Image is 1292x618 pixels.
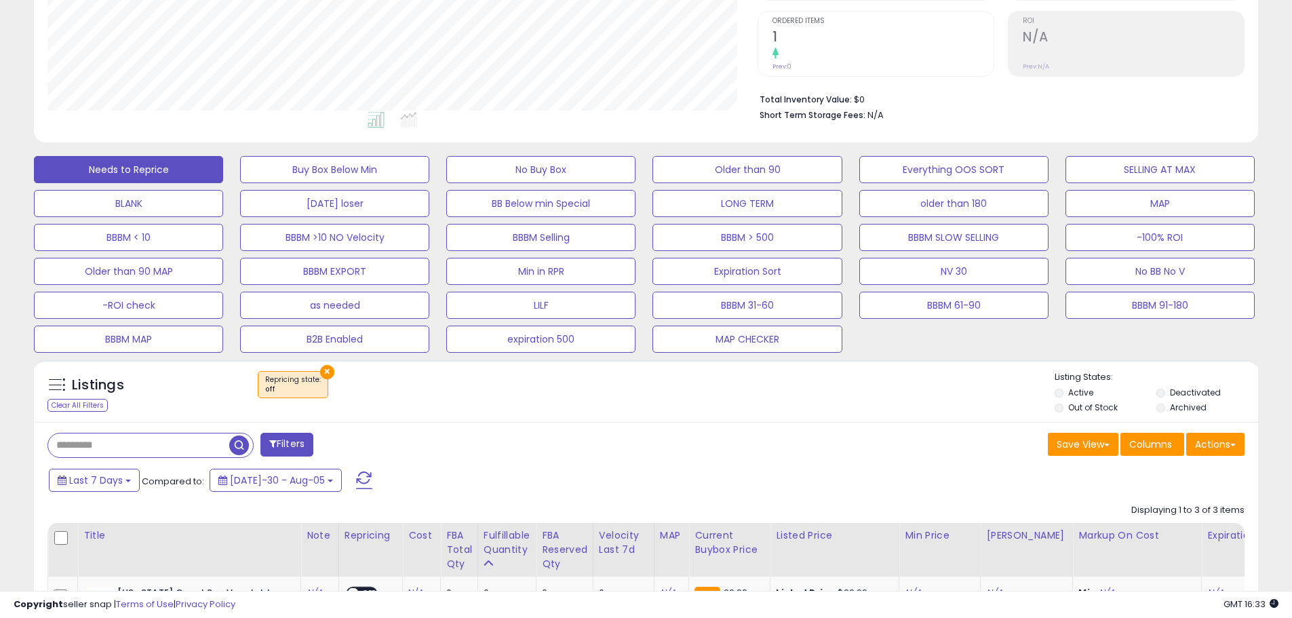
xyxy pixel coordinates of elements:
button: older than 180 [859,190,1049,217]
h5: Listings [72,376,124,395]
div: Current Buybox Price [694,528,764,557]
th: CSV column name: cust_attr_2_Expiration Date [1202,523,1291,577]
li: $0 [760,90,1234,107]
button: Needs to Reprice [34,156,223,183]
div: seller snap | | [14,598,235,611]
div: Title [83,528,295,543]
p: Listing States: [1055,371,1258,384]
div: Velocity Last 7d [599,528,648,557]
div: Displaying 1 to 3 of 3 items [1131,504,1245,517]
div: Note [307,528,333,543]
label: Active [1068,387,1093,398]
button: Min in RPR [446,258,635,285]
button: [DATE]-30 - Aug-05 [210,469,342,492]
span: Repricing state : [265,374,321,395]
button: Save View [1048,433,1118,456]
button: Older than 90 MAP [34,258,223,285]
div: [PERSON_NAME] [986,528,1067,543]
button: [DATE] loser [240,190,429,217]
button: BBBM > 500 [652,224,842,251]
button: Older than 90 [652,156,842,183]
span: Columns [1129,438,1172,451]
span: ROI [1023,18,1244,25]
div: FBA Reserved Qty [542,528,587,571]
span: 2025-08-13 16:33 GMT [1224,598,1278,611]
div: off [265,385,321,394]
button: Columns [1120,433,1184,456]
strong: Copyright [14,598,63,611]
div: FBA Total Qty [446,528,472,571]
button: BLANK [34,190,223,217]
button: BBBM < 10 [34,224,223,251]
label: Archived [1170,402,1207,413]
button: Everything OOS SORT [859,156,1049,183]
a: Privacy Policy [176,598,235,611]
button: LILF [446,292,635,319]
button: LONG TERM [652,190,842,217]
button: MAP [1065,190,1255,217]
div: Markup on Cost [1078,528,1196,543]
h2: 1 [772,29,994,47]
button: × [320,365,334,379]
button: Last 7 Days [49,469,140,492]
div: Listed Price [776,528,893,543]
button: BBBM 91-180 [1065,292,1255,319]
button: MAP CHECKER [652,326,842,353]
button: BBBM MAP [34,326,223,353]
span: Compared to: [142,475,204,488]
button: BBBM SLOW SELLING [859,224,1049,251]
div: Fulfillable Quantity [484,528,530,557]
b: Total Inventory Value: [760,94,852,105]
button: expiration 500 [446,326,635,353]
button: Filters [260,433,313,457]
h2: N/A [1023,29,1244,47]
span: Last 7 Days [69,474,123,487]
button: BBBM Selling [446,224,635,251]
button: SELLING AT MAX [1065,156,1255,183]
button: -ROI check [34,292,223,319]
button: Buy Box Below Min [240,156,429,183]
label: Out of Stock [1068,402,1118,413]
button: NV 30 [859,258,1049,285]
div: Expiration Date [1207,528,1285,543]
small: Prev: N/A [1023,62,1049,71]
span: [DATE]-30 - Aug-05 [230,474,325,487]
button: BBBM >10 NO Velocity [240,224,429,251]
div: MAP [660,528,683,543]
a: Terms of Use [116,598,174,611]
span: N/A [867,109,884,121]
div: Min Price [905,528,975,543]
button: BBBM 61-90 [859,292,1049,319]
div: Cost [408,528,435,543]
b: Short Term Storage Fees: [760,109,865,121]
button: No BB No V [1065,258,1255,285]
button: BBBM EXPORT [240,258,429,285]
span: Ordered Items [772,18,994,25]
th: The percentage added to the cost of goods (COGS) that forms the calculator for Min & Max prices. [1073,523,1202,577]
div: Repricing [345,528,397,543]
button: B2B Enabled [240,326,429,353]
button: No Buy Box [446,156,635,183]
button: BBBM 31-60 [652,292,842,319]
small: Prev: 0 [772,62,791,71]
button: as needed [240,292,429,319]
div: Clear All Filters [47,399,108,412]
button: Expiration Sort [652,258,842,285]
button: Actions [1186,433,1245,456]
label: Deactivated [1170,387,1221,398]
button: -100% ROI [1065,224,1255,251]
button: BB Below min Special [446,190,635,217]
